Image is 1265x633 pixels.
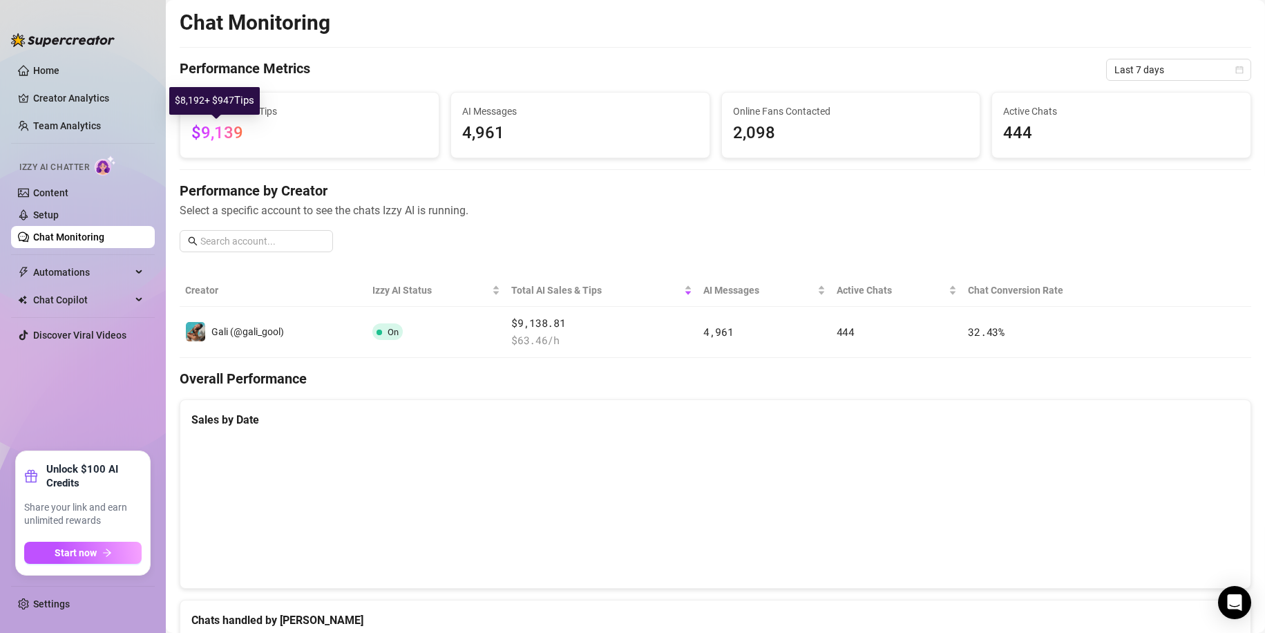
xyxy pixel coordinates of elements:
a: Content [33,187,68,198]
th: Izzy AI Status [367,274,506,307]
a: Setup [33,209,59,220]
div: Sales by Date [191,411,1239,428]
span: Start now [55,547,97,558]
span: Active Chats [837,283,947,298]
span: 4,961 [462,120,698,147]
img: Gali (@gali_gool) [186,322,205,341]
span: AI Messages [703,283,815,298]
th: Chat Conversion Rate [962,274,1144,307]
span: 4,961 [703,325,734,339]
img: AI Chatter [95,155,116,176]
h4: Performance Metrics [180,59,310,81]
th: AI Messages [698,274,831,307]
a: Creator Analytics [33,87,144,109]
span: arrow-right [102,548,112,558]
a: Chat Monitoring [33,232,104,243]
a: Team Analytics [33,120,101,131]
a: Discover Viral Videos [33,330,126,341]
span: Automations [33,261,131,283]
div: Open Intercom Messenger [1218,586,1251,619]
img: logo-BBDzfeDw.svg [11,33,115,47]
img: Chat Copilot [18,295,27,305]
span: gift [24,469,38,483]
a: Home [33,65,59,76]
span: $9,139 [191,123,243,142]
h4: Overall Performance [180,369,1251,388]
span: Tips [234,94,254,106]
span: $9,138.81 [511,315,692,332]
th: Active Chats [831,274,963,307]
span: search [188,236,198,246]
span: Total AI Sales & Tips [511,283,681,298]
h4: Performance by Creator [180,181,1251,200]
input: Search account... [200,234,325,249]
span: Active Chats [1003,104,1239,119]
span: Share your link and earn unlimited rewards [24,501,142,528]
a: Settings [33,598,70,610]
span: 444 [1003,120,1239,147]
div: $8,192 + $947 [169,87,260,115]
span: Izzy AI Status [372,283,489,298]
span: AI Messages [462,104,698,119]
span: Izzy AI Chatter [19,161,89,174]
span: Online Fans Contacted [733,104,969,119]
span: 444 [837,325,855,339]
span: thunderbolt [18,267,29,278]
span: Last 7 days [1114,59,1243,80]
span: 2,098 [733,120,969,147]
span: Gali (@gali_gool) [211,326,284,337]
span: On [388,327,399,337]
span: calendar [1235,66,1244,74]
h2: Chat Monitoring [180,10,330,36]
span: Select a specific account to see the chats Izzy AI is running. [180,202,1251,219]
span: Total AI Sales & Tips [191,104,428,119]
th: Creator [180,274,367,307]
div: Chats handled by [PERSON_NAME] [191,612,1239,629]
span: Chat Copilot [33,289,131,311]
span: 32.43 % [968,325,1004,339]
button: Start nowarrow-right [24,542,142,564]
strong: Unlock $100 AI Credits [46,462,142,490]
span: $ 63.46 /h [511,332,692,349]
th: Total AI Sales & Tips [506,274,698,307]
